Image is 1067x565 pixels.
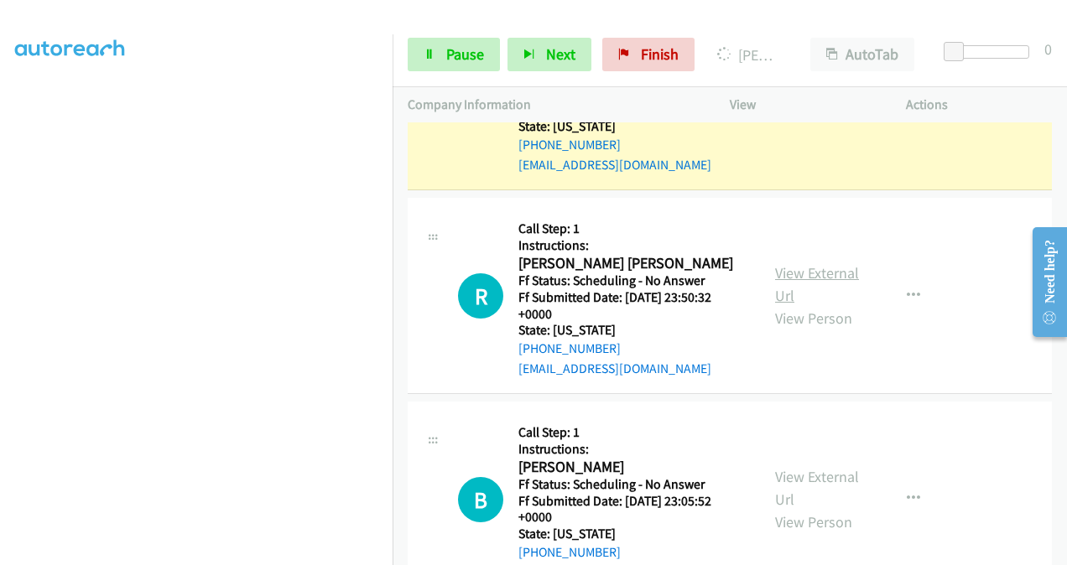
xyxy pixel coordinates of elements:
h5: Ff Submitted Date: [DATE] 23:50:32 +0000 [518,289,745,322]
button: Next [507,38,591,71]
h5: State: [US_STATE] [518,322,745,339]
a: Pause [408,38,500,71]
h5: Call Step: 1 [518,220,745,237]
a: [PHONE_NUMBER] [518,544,621,560]
div: The call is yet to be attempted [458,273,503,319]
span: Finish [641,44,679,64]
a: View Person [775,308,852,328]
span: Next [546,44,575,64]
h5: Instructions: [518,441,745,458]
a: [EMAIL_ADDRESS][DOMAIN_NAME] [518,360,711,376]
h5: Ff Status: Scheduling - No Answer [518,272,745,289]
a: [EMAIL_ADDRESS][DOMAIN_NAME] [518,157,711,173]
h2: [PERSON_NAME] [518,458,739,477]
h2: [PERSON_NAME] [PERSON_NAME] [518,254,739,273]
div: The call is yet to be attempted [458,477,503,522]
a: View External Url [775,467,859,509]
h1: R [458,273,503,319]
p: Company Information [408,95,700,115]
a: View Person [775,512,852,531]
p: [PERSON_NAME] [717,44,780,66]
p: Actions [906,95,1052,115]
a: [PHONE_NUMBER] [518,340,621,356]
h5: State: [US_STATE] [518,118,745,135]
h5: Ff Status: Scheduling - No Answer [518,476,745,493]
span: Pause [446,44,484,64]
a: View External Url [775,263,859,305]
h5: Ff Submitted Date: [DATE] 23:05:52 +0000 [518,493,745,526]
h1: B [458,477,503,522]
h5: Instructions: [518,237,745,254]
div: Delay between calls (in seconds) [952,45,1029,59]
h5: State: [US_STATE] [518,526,745,542]
h5: Call Step: 1 [518,424,745,441]
button: AutoTab [810,38,914,71]
div: 0 [1044,38,1052,60]
a: Finish [602,38,695,71]
iframe: Resource Center [1019,215,1067,349]
a: [PHONE_NUMBER] [518,137,621,153]
p: View [730,95,876,115]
